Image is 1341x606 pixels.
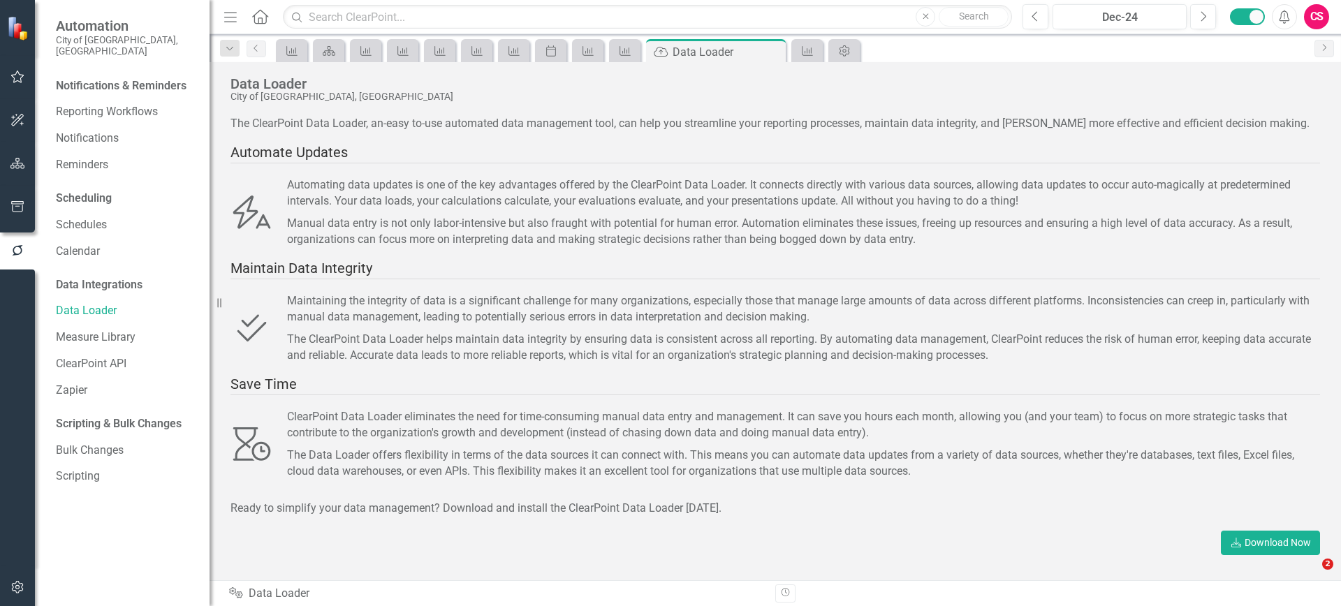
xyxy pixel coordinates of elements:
[56,217,196,233] a: Schedules
[56,330,196,346] a: Measure Library
[56,244,196,260] a: Calendar
[56,191,112,207] div: Scheduling
[230,374,1320,395] div: Save Time
[56,157,196,173] a: Reminders
[56,416,182,432] div: Scripting & Bulk Changes
[287,448,1320,480] div: The Data Loader offers flexibility in terms of the data sources it can connect with. This means y...
[287,293,1320,325] div: Maintaining the integrity of data is a significant challenge for many organizations, especially t...
[229,586,765,602] div: Data Loader
[56,78,186,94] div: Notifications & Reminders
[56,356,196,372] a: ClearPoint API
[287,216,1320,248] div: Manual data entry is not only labor-intensive but also fraught with potential for human error. Au...
[56,131,196,147] a: Notifications
[1322,559,1333,570] span: 2
[56,17,196,34] span: Automation
[287,332,1320,364] div: The ClearPoint Data Loader helps maintain data integrity by ensuring data is consistent across al...
[7,16,31,40] img: ClearPoint Strategy
[1304,4,1329,29] button: CS
[230,91,1313,102] div: City of [GEOGRAPHIC_DATA], [GEOGRAPHIC_DATA]
[56,277,142,293] div: Data Integrations
[939,7,1009,27] button: Search
[673,43,782,61] div: Data Loader
[56,104,196,120] a: Reporting Workflows
[56,34,196,57] small: City of [GEOGRAPHIC_DATA], [GEOGRAPHIC_DATA]
[230,258,1320,279] div: Maintain Data Integrity
[287,409,1320,441] div: ClearPoint Data Loader eliminates the need for time-consuming manual data entry and management. I...
[283,5,1012,29] input: Search ClearPoint...
[56,383,196,399] a: Zapier
[287,177,1320,209] div: Automating data updates is one of the key advantages offered by the ClearPoint Data Loader. It co...
[1057,9,1182,26] div: Dec-24
[230,142,1320,163] div: Automate Updates
[230,501,1320,517] div: Ready to simplify your data management? Download and install the ClearPoint Data Loader [DATE].
[56,468,196,485] a: Scripting
[1053,4,1187,29] button: Dec-24
[230,116,1320,132] div: The ClearPoint Data Loader, an-easy to-use automated data management tool, can help you streamlin...
[230,76,1313,91] div: Data Loader
[959,10,989,22] span: Search
[1294,559,1327,592] iframe: Intercom live chat
[56,303,196,319] a: Data Loader
[1221,531,1320,555] a: Download Now
[56,443,196,459] a: Bulk Changes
